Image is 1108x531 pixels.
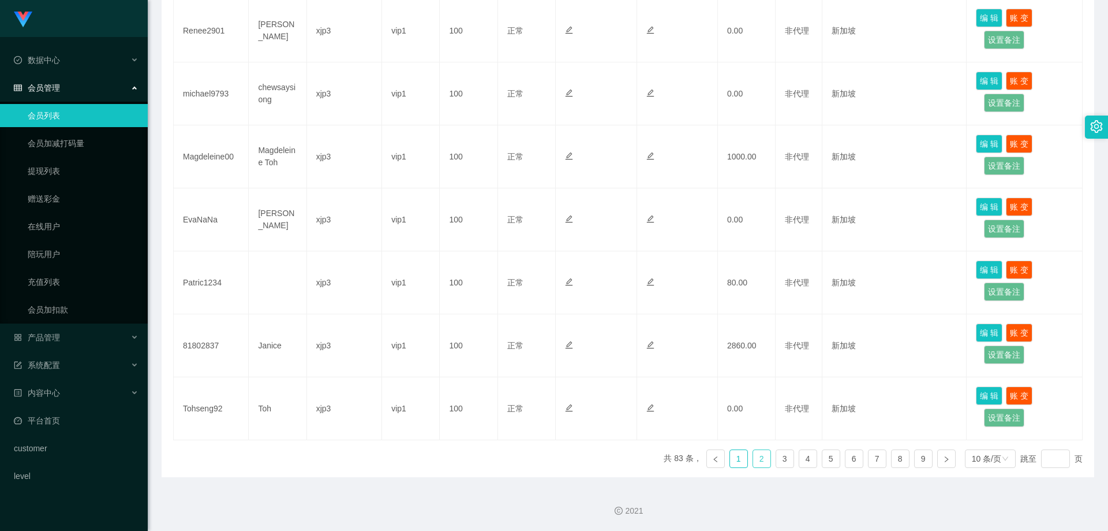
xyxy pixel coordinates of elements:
a: 充值列表 [28,270,138,294]
a: 5 [822,450,840,467]
li: 下一页 [937,450,956,468]
span: 正常 [507,215,523,224]
a: customer [14,437,138,460]
a: 会员加扣款 [28,298,138,321]
td: Janice [249,314,306,377]
button: 编 辑 [976,324,1002,342]
button: 编 辑 [976,387,1002,405]
span: 内容中心 [14,388,60,398]
i: 图标: edit [565,278,573,286]
td: xjp3 [307,314,382,377]
i: 图标: setting [1090,120,1103,133]
span: 正常 [507,26,523,35]
span: 非代理 [785,278,809,287]
a: 1 [730,450,747,467]
span: 系统配置 [14,361,60,370]
td: Toh [249,377,306,440]
i: 图标: appstore-o [14,333,22,341]
i: 图标: left [712,456,719,463]
td: xjp3 [307,125,382,188]
i: 图标: edit [646,278,654,286]
li: 4 [799,450,817,468]
td: Patric1234 [174,251,249,314]
li: 6 [845,450,863,468]
td: 1000.00 [718,125,776,188]
a: 3 [776,450,793,467]
span: 非代理 [785,215,809,224]
td: 0.00 [718,188,776,251]
td: 2860.00 [718,314,776,377]
button: 编 辑 [976,9,1002,27]
i: 图标: edit [565,215,573,223]
li: 3 [776,450,794,468]
button: 设置备注 [984,409,1024,427]
a: 提现列表 [28,159,138,183]
span: 正常 [507,278,523,287]
td: 新加坡 [822,314,967,377]
button: 账 变 [1006,324,1032,342]
i: 图标: edit [646,341,654,349]
td: 新加坡 [822,62,967,125]
button: 编 辑 [976,198,1002,216]
button: 设置备注 [984,346,1024,364]
i: 图标: copyright [615,507,623,515]
span: 数据中心 [14,55,60,65]
i: 图标: edit [646,152,654,160]
button: 编 辑 [976,135,1002,153]
span: 正常 [507,341,523,350]
button: 账 变 [1006,135,1032,153]
td: vip1 [382,62,440,125]
button: 账 变 [1006,198,1032,216]
i: 图标: profile [14,389,22,397]
span: 非代理 [785,152,809,161]
span: 非代理 [785,26,809,35]
div: 跳至 页 [1020,450,1083,468]
i: 图标: edit [565,89,573,97]
i: 图标: form [14,361,22,369]
button: 编 辑 [976,72,1002,90]
i: 图标: down [1002,455,1009,463]
td: xjp3 [307,377,382,440]
td: 100 [440,188,497,251]
li: 5 [822,450,840,468]
td: Tohseng92 [174,377,249,440]
span: 非代理 [785,341,809,350]
td: xjp3 [307,251,382,314]
button: 设置备注 [984,283,1024,301]
a: 图标: dashboard平台首页 [14,409,138,432]
span: 正常 [507,404,523,413]
a: 赠送彩金 [28,187,138,210]
button: 编 辑 [976,261,1002,279]
span: 非代理 [785,404,809,413]
td: 新加坡 [822,188,967,251]
span: 正常 [507,89,523,98]
a: 6 [845,450,863,467]
td: xjp3 [307,188,382,251]
button: 账 变 [1006,261,1032,279]
button: 账 变 [1006,387,1032,405]
a: level [14,465,138,488]
a: 会员加减打码量 [28,132,138,155]
li: 上一页 [706,450,725,468]
td: 100 [440,62,497,125]
td: 80.00 [718,251,776,314]
a: 9 [915,450,932,467]
td: 0.00 [718,62,776,125]
li: 1 [729,450,748,468]
i: 图标: edit [565,341,573,349]
span: 非代理 [785,89,809,98]
td: 100 [440,125,497,188]
span: 产品管理 [14,333,60,342]
a: 陪玩用户 [28,243,138,266]
i: 图标: edit [565,152,573,160]
img: logo.9652507e.png [14,12,32,28]
i: 图标: table [14,84,22,92]
td: xjp3 [307,62,382,125]
td: [PERSON_NAME] [249,188,306,251]
td: 新加坡 [822,377,967,440]
td: 100 [440,377,497,440]
td: vip1 [382,125,440,188]
i: 图标: edit [646,404,654,412]
button: 设置备注 [984,157,1024,175]
td: Magdeleine Toh [249,125,306,188]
